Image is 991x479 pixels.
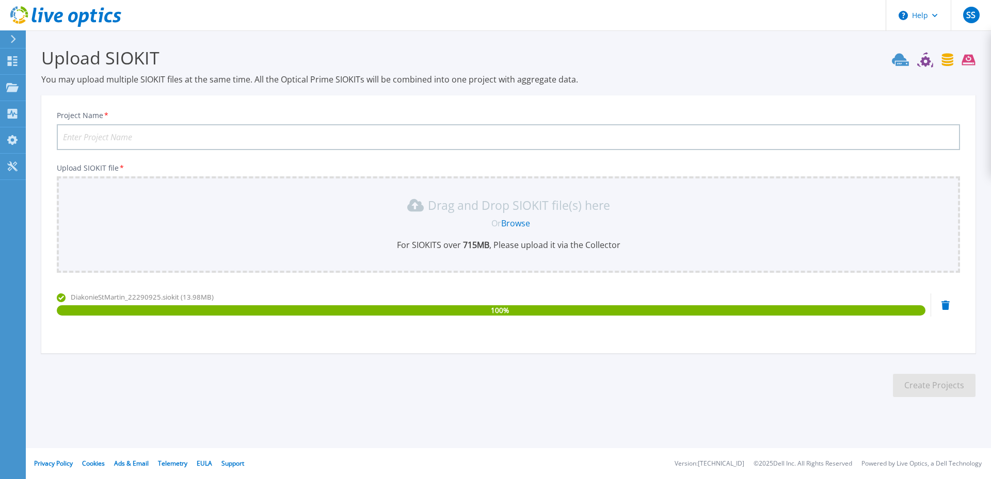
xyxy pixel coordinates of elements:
a: Ads & Email [114,459,149,468]
p: Drag and Drop SIOKIT file(s) here [428,200,610,210]
a: Support [221,459,244,468]
li: Powered by Live Optics, a Dell Technology [861,460,982,467]
a: Telemetry [158,459,187,468]
p: You may upload multiple SIOKIT files at the same time. All the Optical Prime SIOKITs will be comb... [41,74,976,85]
button: Create Projects [893,374,976,397]
a: Privacy Policy [34,459,73,468]
p: For SIOKITS over , Please upload it via the Collector [63,239,954,251]
li: © 2025 Dell Inc. All Rights Reserved [754,460,852,467]
b: 715 MB [461,239,489,251]
span: 100 % [491,305,509,316]
a: Browse [501,218,530,229]
span: SS [966,11,976,19]
a: Cookies [82,459,105,468]
div: Drag and Drop SIOKIT file(s) here OrBrowseFor SIOKITS over 715MB, Please upload it via the Collector [63,197,954,251]
li: Version: [TECHNICAL_ID] [675,460,744,467]
h3: Upload SIOKIT [41,46,976,70]
label: Project Name [57,112,109,119]
a: EULA [197,459,212,468]
span: DiakonieStMartin_22290925.siokit (13.98MB) [71,292,214,302]
input: Enter Project Name [57,124,960,150]
span: Or [491,218,501,229]
p: Upload SIOKIT file [57,164,960,172]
